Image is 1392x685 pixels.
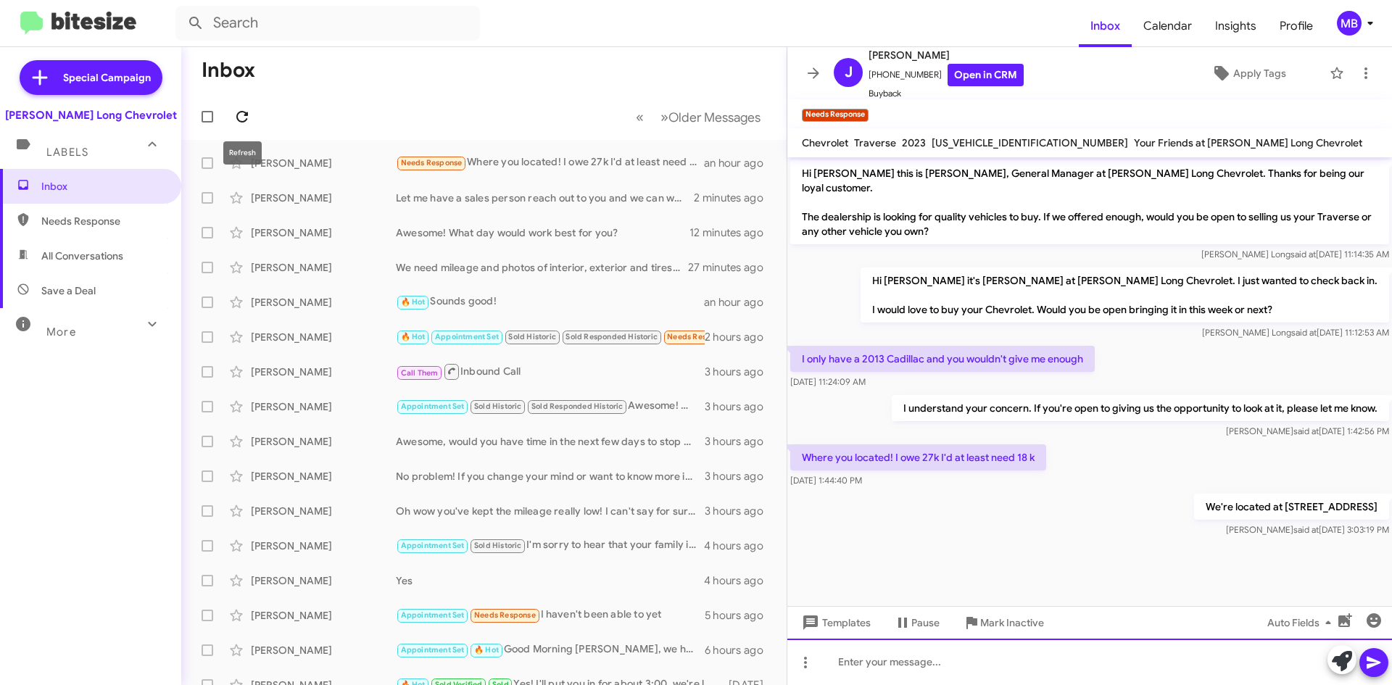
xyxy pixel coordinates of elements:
[704,295,775,310] div: an hour ago
[628,102,769,132] nav: Page navigation example
[689,225,775,240] div: 12 minutes ago
[882,610,951,636] button: Pause
[474,610,536,620] span: Needs Response
[401,297,426,307] span: 🔥 Hot
[396,225,689,240] div: Awesome! What day would work best for you?
[396,328,705,345] div: Yes I would be.
[705,434,775,449] div: 3 hours ago
[41,283,96,298] span: Save a Deal
[396,573,704,588] div: Yes
[802,109,869,122] small: Needs Response
[854,136,896,149] span: Traverse
[660,108,668,126] span: »
[705,330,775,344] div: 2 hours ago
[41,214,165,228] span: Needs Response
[652,102,769,132] button: Next
[1293,425,1319,436] span: said at
[932,136,1128,149] span: [US_VEHICLE_IDENTIFICATION_NUMBER]
[251,504,396,518] div: [PERSON_NAME]
[565,332,658,341] span: Sold Responded Historic
[1194,494,1389,520] p: We're located at [STREET_ADDRESS]
[1174,60,1322,86] button: Apply Tags
[401,332,426,341] span: 🔥 Hot
[705,643,775,657] div: 6 hours ago
[223,141,262,165] div: Refresh
[1325,11,1376,36] button: MB
[401,402,465,411] span: Appointment Set
[705,469,775,483] div: 3 hours ago
[401,541,465,550] span: Appointment Set
[396,260,688,275] div: We need mileage and photos of interior, exterior and tires to determine it's value.
[1226,425,1389,436] span: [PERSON_NAME] [DATE] 1:42:56 PM
[869,46,1024,64] span: [PERSON_NAME]
[802,136,848,149] span: Chevrolet
[435,332,499,341] span: Appointment Set
[1132,5,1203,47] a: Calendar
[251,399,396,414] div: [PERSON_NAME]
[396,154,704,171] div: Where you located! I owe 27k I'd at least need 18 k
[869,64,1024,86] span: [PHONE_NUMBER]
[1201,249,1389,260] span: [PERSON_NAME] Long [DATE] 11:14:35 AM
[46,325,76,339] span: More
[627,102,652,132] button: Previous
[705,504,775,518] div: 3 hours ago
[799,610,871,636] span: Templates
[948,64,1024,86] a: Open in CRM
[20,60,162,95] a: Special Campaign
[1256,610,1348,636] button: Auto Fields
[251,643,396,657] div: [PERSON_NAME]
[902,136,926,149] span: 2023
[704,539,775,553] div: 4 hours ago
[1293,524,1319,535] span: said at
[869,86,1024,101] span: Buyback
[251,295,396,310] div: [PERSON_NAME]
[531,402,623,411] span: Sold Responded Historic
[175,6,480,41] input: Search
[251,365,396,379] div: [PERSON_NAME]
[401,610,465,620] span: Appointment Set
[251,191,396,205] div: [PERSON_NAME]
[251,539,396,553] div: [PERSON_NAME]
[474,645,499,655] span: 🔥 Hot
[41,249,123,263] span: All Conversations
[396,469,705,483] div: No problem! If you change your mind or want to know more in the future, feel free to reach out. I...
[251,260,396,275] div: [PERSON_NAME]
[1226,524,1389,535] span: [PERSON_NAME] [DATE] 3:03:19 PM
[688,260,775,275] div: 27 minutes ago
[251,573,396,588] div: [PERSON_NAME]
[704,156,775,170] div: an hour ago
[474,402,522,411] span: Sold Historic
[1268,5,1325,47] a: Profile
[396,537,704,554] div: I'm sorry to hear that your family is going through such a hard time right now. Please let me kno...
[401,645,465,655] span: Appointment Set
[401,158,463,167] span: Needs Response
[202,59,255,82] h1: Inbox
[1233,60,1286,86] span: Apply Tags
[790,376,866,387] span: [DATE] 11:24:09 AM
[396,362,705,381] div: Inbound Call
[694,191,775,205] div: 2 minutes ago
[1202,327,1389,338] span: [PERSON_NAME] Long [DATE] 11:12:53 AM
[396,191,694,205] div: Let me have a sales person reach out to you and we can work it remotely.
[396,398,705,415] div: Awesome! Would you have time [DATE] or in the next few days to go over some options?
[396,504,705,518] div: Oh wow you've kept the mileage really low! I can't say for sure without seeing it in person. If y...
[251,434,396,449] div: [PERSON_NAME]
[790,475,862,486] span: [DATE] 1:44:40 PM
[787,610,882,636] button: Templates
[1203,5,1268,47] a: Insights
[636,108,644,126] span: «
[861,267,1389,323] p: Hi [PERSON_NAME] it's [PERSON_NAME] at [PERSON_NAME] Long Chevrolet. I just wanted to check back ...
[892,395,1389,421] p: I understand your concern. If you're open to giving us the opportunity to look at it, please let ...
[704,573,775,588] div: 4 hours ago
[845,61,853,84] span: J
[1267,610,1337,636] span: Auto Fields
[474,541,522,550] span: Sold Historic
[251,469,396,483] div: [PERSON_NAME]
[251,608,396,623] div: [PERSON_NAME]
[668,109,761,125] span: Older Messages
[508,332,556,341] span: Sold Historic
[5,108,177,123] div: [PERSON_NAME] Long Chevrolet
[46,146,88,159] span: Labels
